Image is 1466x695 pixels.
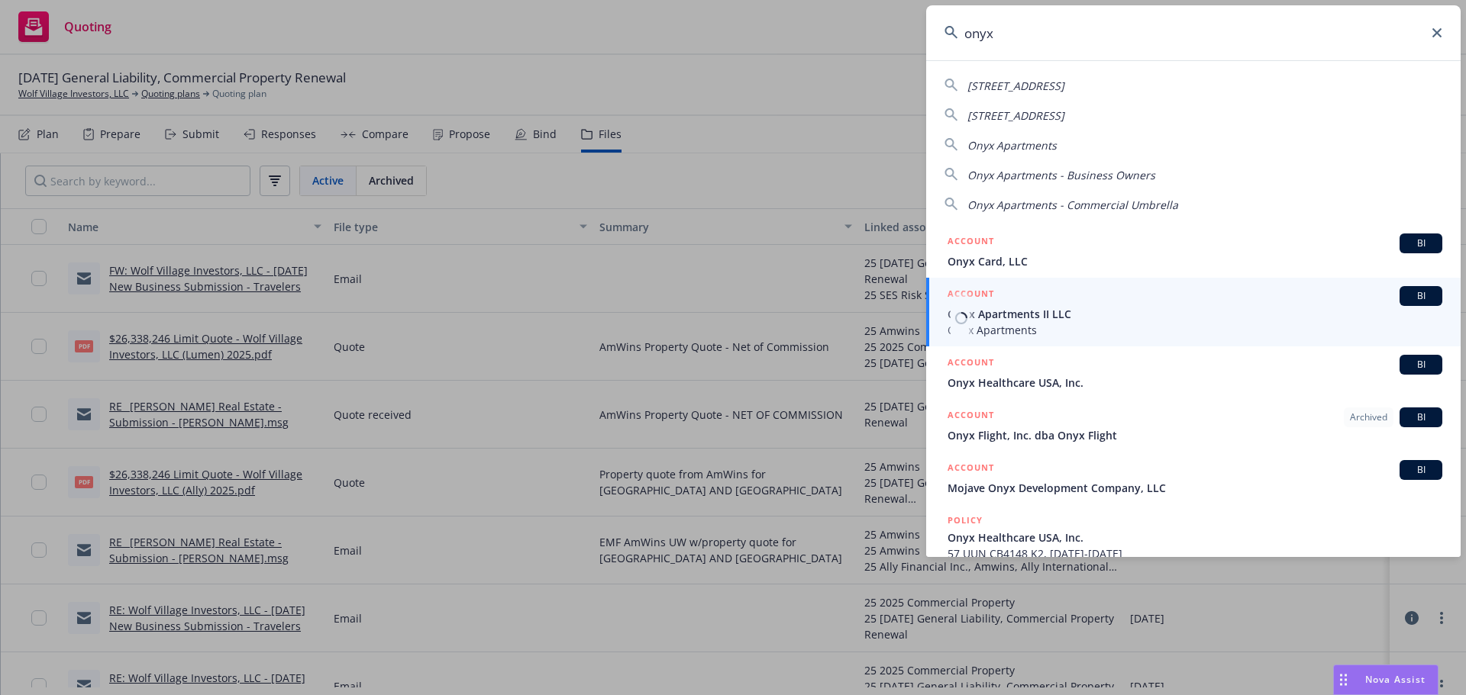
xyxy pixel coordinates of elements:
h5: ACCOUNT [948,407,994,426]
a: ACCOUNTArchivedBIOnyx Flight, Inc. dba Onyx Flight [926,399,1461,452]
a: POLICYOnyx Healthcare USA, Inc.57 UUN CB4148 K2, [DATE]-[DATE] [926,504,1461,570]
span: Onyx Apartments [967,138,1057,153]
span: [STREET_ADDRESS] [967,79,1064,93]
a: ACCOUNTBIOnyx Healthcare USA, Inc. [926,346,1461,399]
span: 57 UUN CB4148 K2, [DATE]-[DATE] [948,545,1442,561]
span: BI [1406,236,1436,250]
div: Drag to move [1334,665,1353,694]
span: Onyx Apartments - Business Owners [967,168,1155,182]
span: Onyx Apartments - Commercial Umbrella [967,198,1178,212]
span: Mojave Onyx Development Company, LLC [948,480,1442,496]
span: BI [1406,289,1436,303]
span: Onyx Apartments [948,322,1442,338]
h5: POLICY [948,513,983,528]
span: Nova Assist [1365,673,1426,686]
span: Onyx Apartments II LLC [948,306,1442,322]
h5: ACCOUNT [948,355,994,373]
span: Onyx Healthcare USA, Inc. [948,375,1442,391]
a: ACCOUNTBIMojave Onyx Development Company, LLC [926,452,1461,504]
a: ACCOUNTBIOnyx Apartments II LLCOnyx Apartments [926,278,1461,346]
h5: ACCOUNT [948,233,994,252]
span: BI [1406,463,1436,477]
span: BI [1406,358,1436,372]
h5: ACCOUNT [948,460,994,478]
span: Onyx Card, LLC [948,253,1442,269]
a: ACCOUNTBIOnyx Card, LLC [926,225,1461,278]
span: [STREET_ADDRESS] [967,108,1064,123]
span: BI [1406,410,1436,424]
h5: ACCOUNT [948,286,994,304]
span: Archived [1350,410,1387,424]
button: Nova Assist [1333,664,1439,695]
input: Search... [926,5,1461,60]
span: Onyx Healthcare USA, Inc. [948,529,1442,545]
span: Onyx Flight, Inc. dba Onyx Flight [948,427,1442,443]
